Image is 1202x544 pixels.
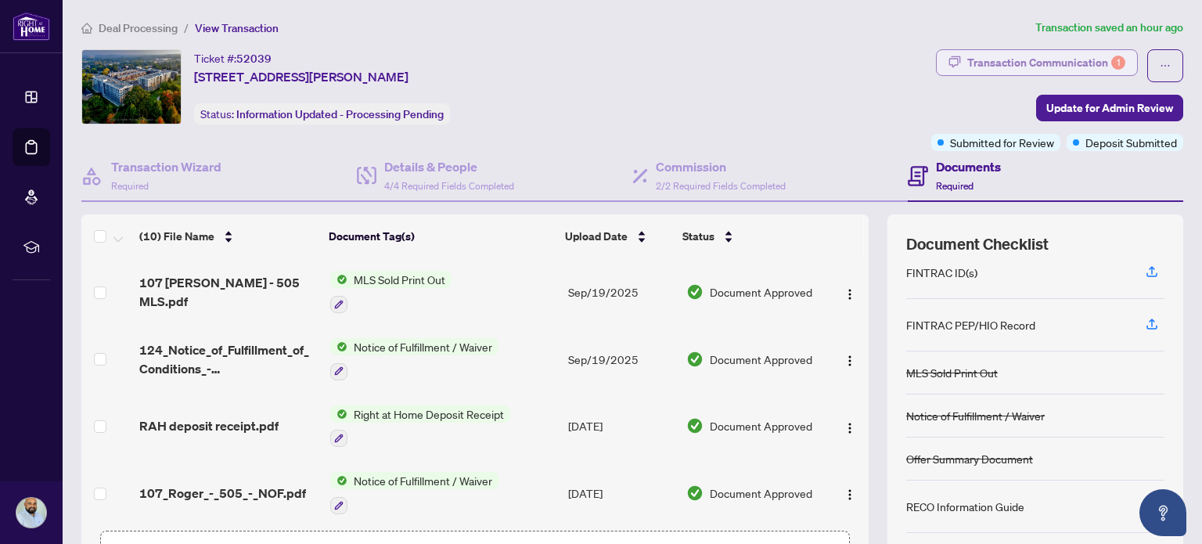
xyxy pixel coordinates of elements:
article: Transaction saved an hour ago [1035,19,1183,37]
button: Logo [837,413,862,438]
td: [DATE] [562,459,680,527]
div: Ticket #: [194,49,272,67]
span: ellipsis [1160,60,1171,71]
img: Status Icon [330,472,347,489]
span: Document Approved [710,351,812,368]
span: Upload Date [565,228,628,245]
td: [DATE] [562,393,680,460]
div: MLS Sold Print Out [906,364,998,381]
button: Status IconMLS Sold Print Out [330,271,452,313]
img: IMG-X12345427_1.jpg [82,50,181,124]
img: Document Status [686,351,704,368]
button: Update for Admin Review [1036,95,1183,121]
div: Offer Summary Document [906,450,1033,467]
button: Logo [837,347,862,372]
span: Status [682,228,714,245]
span: (10) File Name [139,228,214,245]
span: 107_Roger_-_505_-_NOF.pdf [139,484,306,503]
span: 4/4 Required Fields Completed [384,180,514,192]
span: 107 [PERSON_NAME] - 505 MLS.pdf [139,273,317,311]
span: Document Approved [710,417,812,434]
img: Logo [844,488,856,501]
h4: Transaction Wizard [111,157,221,176]
span: Notice of Fulfillment / Waiver [347,338,498,355]
div: Transaction Communication [967,50,1125,75]
button: Status IconNotice of Fulfillment / Waiver [330,338,498,380]
span: Document Approved [710,485,812,502]
span: Deposit Submitted [1085,134,1177,151]
th: Upload Date [559,214,675,258]
span: 2/2 Required Fields Completed [656,180,786,192]
img: Document Status [686,485,704,502]
span: Document Approved [710,283,812,301]
img: logo [13,12,50,41]
span: View Transaction [195,21,279,35]
img: Logo [844,355,856,367]
button: Transaction Communication1 [936,49,1138,76]
button: Status IconRight at Home Deposit Receipt [330,405,510,448]
span: Notice of Fulfillment / Waiver [347,472,498,489]
img: Document Status [686,417,704,434]
td: Sep/19/2025 [562,258,680,326]
img: Status Icon [330,338,347,355]
div: Status: [194,103,450,124]
span: home [81,23,92,34]
span: Deal Processing [99,21,178,35]
div: FINTRAC PEP/HIO Record [906,316,1035,333]
h4: Documents [936,157,1001,176]
div: FINTRAC ID(s) [906,264,977,281]
span: 124_Notice_of_Fulfillment_of_Conditions_-_Agreement_of_Purchase_and_Sale_-_A_-_PropTx-OREA_signed... [139,340,317,378]
img: Status Icon [330,271,347,288]
div: Notice of Fulfillment / Waiver [906,407,1045,424]
img: Status Icon [330,405,347,423]
img: Document Status [686,283,704,301]
h4: Commission [656,157,786,176]
li: / [184,19,189,37]
th: Status [676,214,822,258]
span: Document Checklist [906,233,1049,255]
span: MLS Sold Print Out [347,271,452,288]
span: 52039 [236,52,272,66]
button: Logo [837,279,862,304]
th: (10) File Name [133,214,322,258]
th: Document Tag(s) [322,214,560,258]
img: Logo [844,422,856,434]
button: Open asap [1139,489,1186,536]
div: RECO Information Guide [906,498,1024,515]
h4: Details & People [384,157,514,176]
span: RAH deposit receipt.pdf [139,416,279,435]
span: Submitted for Review [950,134,1054,151]
span: Required [936,180,973,192]
button: Logo [837,481,862,506]
div: 1 [1111,56,1125,70]
img: Logo [844,288,856,301]
span: Right at Home Deposit Receipt [347,405,510,423]
td: Sep/19/2025 [562,326,680,393]
img: Profile Icon [16,498,46,528]
span: Information Updated - Processing Pending [236,107,444,121]
span: Required [111,180,149,192]
span: Update for Admin Review [1046,95,1173,121]
span: [STREET_ADDRESS][PERSON_NAME] [194,67,408,86]
button: Status IconNotice of Fulfillment / Waiver [330,472,498,514]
